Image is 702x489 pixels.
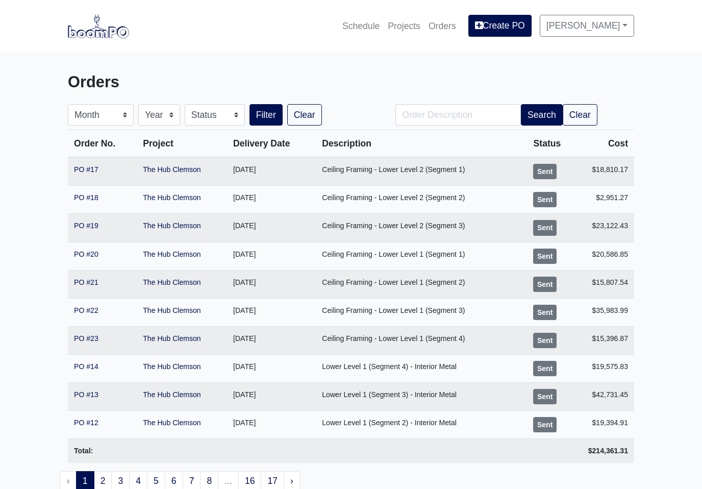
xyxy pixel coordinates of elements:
td: [DATE] [227,354,316,382]
td: $35,983.99 [567,298,634,326]
td: [DATE] [227,298,316,326]
div: Sent [533,164,557,179]
div: Sent [533,333,557,348]
td: Lower Level 1 (Segment 3) - Interior Metal [316,382,515,410]
a: PO #21 [74,278,98,286]
th: Status [515,130,567,158]
td: [DATE] [227,411,316,439]
a: PO #20 [74,250,98,258]
div: Sent [533,389,557,404]
strong: Total: [74,447,93,455]
button: Search [521,104,563,126]
td: $18,810.17 [567,157,634,186]
a: Schedule [338,15,384,37]
a: PO #12 [74,419,98,427]
a: PO #23 [74,334,98,343]
td: $2,951.27 [567,186,634,214]
td: Lower Level 1 (Segment 2) - Interior Metal [316,411,515,439]
th: Delivery Date [227,130,316,158]
a: The Hub Clemson [143,193,200,202]
td: [DATE] [227,382,316,410]
td: Ceiling Framing - Lower Level 1 (Segment 4) [316,326,515,354]
td: Ceiling Framing - Lower Level 1 (Segment 2) [316,270,515,298]
a: PO #14 [74,362,98,371]
td: Ceiling Framing - Lower Level 2 (Segment 3) [316,214,515,242]
a: Clear [563,104,597,126]
td: $23,122.43 [567,214,634,242]
a: PO #19 [74,222,98,230]
td: [DATE] [227,326,316,354]
td: [DATE] [227,186,316,214]
a: The Hub Clemson [143,278,200,286]
td: [DATE] [227,242,316,270]
td: Ceiling Framing - Lower Level 2 (Segment 2) [316,186,515,214]
div: Sent [533,249,557,264]
a: The Hub Clemson [143,334,200,343]
a: The Hub Clemson [143,250,200,258]
a: PO #22 [74,306,98,314]
td: Ceiling Framing - Lower Level 1 (Segment 3) [316,298,515,326]
a: Create PO [468,15,532,36]
a: [PERSON_NAME] [540,15,634,36]
a: The Hub Clemson [143,419,200,427]
td: $15,807.54 [567,270,634,298]
td: [DATE] [227,157,316,186]
a: The Hub Clemson [143,306,200,314]
div: Sent [533,361,557,376]
td: $19,575.83 [567,354,634,382]
td: $19,394.91 [567,411,634,439]
div: Sent [533,277,557,292]
td: $20,586.85 [567,242,634,270]
td: Ceiling Framing - Lower Level 2 (Segment 1) [316,157,515,186]
a: Clear [287,104,322,126]
th: Order No. [68,130,137,158]
button: Filter [249,104,283,126]
td: [DATE] [227,270,316,298]
a: PO #17 [74,165,98,174]
h3: Orders [68,73,343,92]
td: Ceiling Framing - Lower Level 1 (Segment 1) [316,242,515,270]
th: Description [316,130,515,158]
input: Order Description [395,104,521,126]
div: Sent [533,305,557,320]
a: The Hub Clemson [143,222,200,230]
div: Sent [533,220,557,235]
th: Project [137,130,227,158]
td: $42,731.45 [567,382,634,410]
a: PO #13 [74,390,98,399]
a: The Hub Clemson [143,390,200,399]
img: boomPO [68,14,129,38]
td: $15,396.87 [567,326,634,354]
a: PO #18 [74,193,98,202]
div: Sent [533,417,557,432]
a: The Hub Clemson [143,362,200,371]
a: The Hub Clemson [143,165,200,174]
td: [DATE] [227,214,316,242]
strong: $214,361.31 [588,447,628,455]
div: Sent [533,192,557,207]
a: Orders [424,15,460,37]
a: Projects [384,15,424,37]
td: Lower Level 1 (Segment 4) - Interior Metal [316,354,515,382]
th: Cost [567,130,634,158]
